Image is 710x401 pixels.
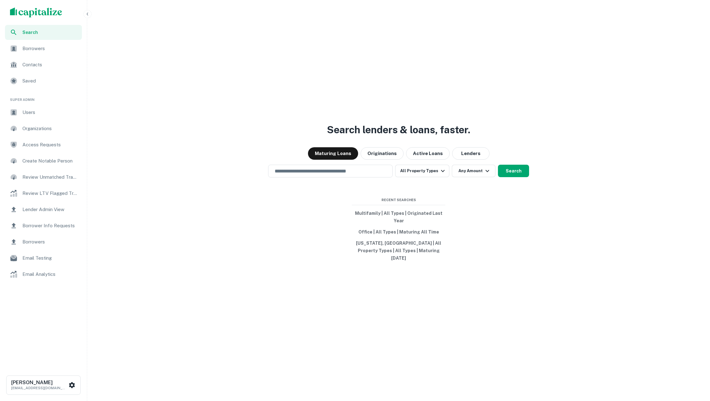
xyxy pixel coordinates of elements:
[327,122,470,137] h3: Search lenders & loans, faster.
[5,105,82,120] a: Users
[5,251,82,266] a: Email Testing
[679,351,710,381] iframe: Chat Widget
[5,267,82,282] a: Email Analytics
[22,141,78,149] span: Access Requests
[352,226,445,238] button: Office | All Types | Maturing All Time
[22,206,78,213] span: Lender Admin View
[22,157,78,165] span: Create Notable Person
[22,61,78,68] span: Contacts
[22,125,78,132] span: Organizations
[5,202,82,217] a: Lender Admin View
[5,25,82,40] a: Search
[395,165,449,177] button: All Property Types
[6,375,81,395] button: [PERSON_NAME][EMAIL_ADDRESS][DOMAIN_NAME]
[22,271,78,278] span: Email Analytics
[5,121,82,136] a: Organizations
[22,45,78,52] span: Borrowers
[5,234,82,249] a: Borrowers
[5,137,82,152] a: Access Requests
[22,222,78,229] span: Borrower Info Requests
[22,238,78,246] span: Borrowers
[11,380,67,385] h6: [PERSON_NAME]
[5,170,82,185] a: Review Unmatched Transactions
[352,197,445,203] span: Recent Searches
[308,147,358,160] button: Maturing Loans
[352,208,445,226] button: Multifamily | All Types | Originated Last Year
[361,147,404,160] button: Originations
[22,173,78,181] span: Review Unmatched Transactions
[5,73,82,88] a: Saved
[5,218,82,233] a: Borrower Info Requests
[22,190,78,197] span: Review LTV Flagged Transactions
[498,165,529,177] button: Search
[22,109,78,116] span: Users
[22,77,78,85] span: Saved
[406,147,450,160] button: Active Loans
[5,186,82,201] a: Review LTV Flagged Transactions
[11,385,67,391] p: [EMAIL_ADDRESS][DOMAIN_NAME]
[22,29,78,36] span: Search
[10,7,62,17] img: capitalize-logo.png
[5,90,82,105] li: Super Admin
[22,254,78,262] span: Email Testing
[5,57,82,72] a: Contacts
[452,165,495,177] button: Any Amount
[5,153,82,168] a: Create Notable Person
[452,147,490,160] button: Lenders
[352,238,445,264] button: [US_STATE], [GEOGRAPHIC_DATA] | All Property Types | All Types | Maturing [DATE]
[5,41,82,56] a: Borrowers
